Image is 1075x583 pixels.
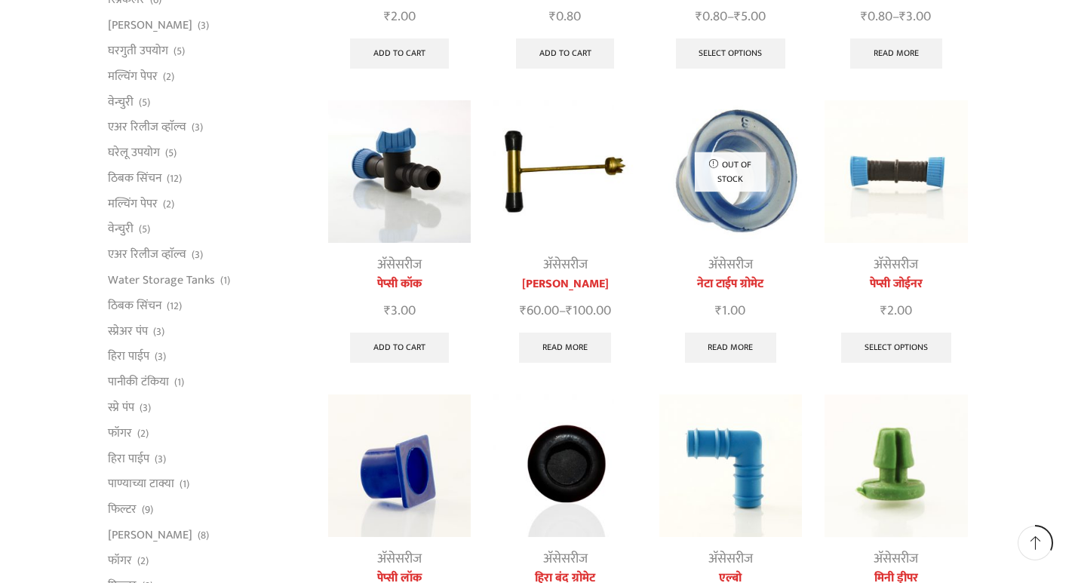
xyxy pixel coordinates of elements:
a: Add to cart: “पेप्सी कॉक” [350,333,449,363]
bdi: 60.00 [520,299,559,322]
a: अ‍ॅसेसरीज [377,253,422,276]
a: नेटा टाईप ग्रोमेट [659,275,802,293]
img: पेप्सी लॉक [328,394,471,537]
a: Select options for “पेप्सी जोईनर” [841,333,951,363]
a: अ‍ॅसेसरीज [543,253,588,276]
bdi: 5.00 [734,5,766,28]
span: ₹ [734,5,741,28]
a: पाण्याच्या टाक्या [108,471,174,497]
span: (3) [140,400,151,416]
span: (5) [139,222,150,237]
bdi: 2.00 [880,299,912,322]
bdi: 1.00 [715,299,745,322]
span: (8) [198,528,209,543]
a: Select options for “हिरा ड्रिल” [519,333,611,363]
span: ₹ [861,5,868,28]
a: Add to cart: “हिरा टेक-अप” [516,38,615,69]
a: एअर रिलीज व्हाॅल्व [108,115,186,140]
span: (12) [167,171,182,186]
a: हिरा पाईप [108,446,149,471]
img: Heera Drill [493,100,636,243]
a: पेप्सी कॉक [328,275,471,293]
span: (9) [142,502,153,517]
span: (5) [165,146,177,161]
span: – [659,7,802,27]
img: मिनी ड्रीपर [825,394,967,537]
bdi: 2.00 [384,5,416,28]
span: (3) [192,247,203,262]
a: Select options for “16 - 12 एम.एम. रिड्युसर जोईनर” [850,38,942,69]
bdi: 0.80 [696,5,727,28]
img: पेप्सी कॉक [328,100,471,243]
a: Select options for “हिरा ग्रोमेट” [676,38,786,69]
span: ₹ [696,5,702,28]
span: ₹ [880,299,887,322]
a: वेन्चुरी [108,216,134,242]
span: (2) [137,426,149,441]
span: ₹ [566,299,573,322]
span: (1) [220,273,230,288]
span: ₹ [384,5,391,28]
span: (3) [155,349,166,364]
span: (1) [174,375,184,390]
span: (3) [155,452,166,467]
a: पेप्सी जोईनर [825,275,967,293]
a: अ‍ॅसेसरीज [377,548,422,570]
span: (5) [139,95,150,110]
span: ₹ [899,5,906,28]
span: (3) [192,120,203,135]
img: एल्बो [659,394,802,537]
span: ₹ [384,299,391,322]
a: फॉगर [108,420,132,446]
span: (2) [137,554,149,569]
a: स्प्रे पंप [108,394,134,420]
a: अ‍ॅसेसरीज [708,548,753,570]
span: (3) [153,324,164,339]
img: पेप्सी जोईनर [825,100,967,243]
a: अ‍ॅसेसरीज [874,548,918,570]
span: – [825,7,967,27]
bdi: 3.00 [899,5,931,28]
bdi: 0.80 [861,5,892,28]
a: ठिबक सिंचन [108,293,161,318]
img: Heera Lateral Closed Grommets [493,394,636,537]
a: घरेलू उपयोग [108,140,160,166]
a: हिरा पाईप [108,344,149,370]
p: Out of stock [695,152,766,192]
a: मल्चिंग पेपर [108,63,158,89]
img: नेटा टाईप ग्रोमेट [659,100,802,243]
a: पानीकी टंकिया [108,370,169,395]
a: फॉगर [108,548,132,573]
bdi: 3.00 [384,299,416,322]
span: (2) [163,197,174,212]
a: मल्चिंग पेपर [108,191,158,216]
span: (2) [163,69,174,84]
a: [PERSON_NAME] [108,13,192,38]
a: स्प्रेअर पंप [108,318,148,344]
a: अ‍ॅसेसरीज [874,253,918,276]
a: Add to cart: “जे कॉक” [350,38,449,69]
span: (5) [174,44,185,59]
a: [PERSON_NAME] [493,275,636,293]
bdi: 100.00 [566,299,611,322]
a: अ‍ॅसेसरीज [708,253,753,276]
span: (12) [167,299,182,314]
a: Water Storage Tanks [108,268,215,293]
a: ठिबक सिंचन [108,165,161,191]
a: घरगुती उपयोग [108,38,168,64]
a: वेन्चुरी [108,89,134,115]
a: एअर रिलीज व्हाॅल्व [108,242,186,268]
a: फिल्टर [108,497,137,523]
span: ₹ [549,5,556,28]
span: ₹ [520,299,527,322]
span: ₹ [715,299,722,322]
span: (1) [180,477,189,492]
a: [PERSON_NAME] [108,522,192,548]
span: – [493,301,636,321]
a: Read more about “नेटा टाईप ग्रोमेट” [685,333,777,363]
span: (3) [198,18,209,33]
bdi: 0.80 [549,5,581,28]
a: अ‍ॅसेसरीज [543,548,588,570]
